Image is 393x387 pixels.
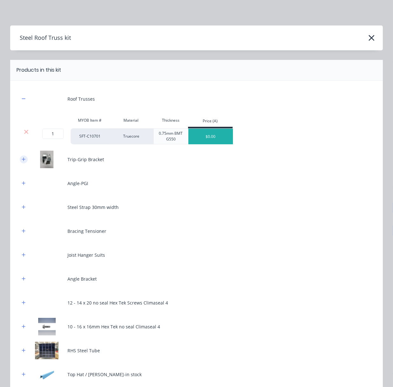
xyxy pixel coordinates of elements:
[31,342,63,359] img: RHS Steel Tube
[67,371,142,378] div: Top Hat / [PERSON_NAME]-in stock
[67,180,88,187] div: Angle-PGI
[42,129,64,139] input: ?
[67,252,105,258] div: Joist Hanger Suits
[31,318,63,335] img: 10 - 16 x 16mm Hex Tek no seal Climaseal 4
[109,114,153,127] div: Material
[67,323,160,330] div: 10 - 16 x 16mm Hex Tek no seal Climaseal 4
[67,299,168,306] div: 12 - 14 x 20 no seal Hex Tek Screws Climaseal 4
[188,116,233,128] div: Price (A)
[17,66,61,74] div: Products in this kit
[31,151,63,168] img: Trip-Grip Bracket
[71,128,109,144] div: SFT-C10701
[153,128,188,144] div: 0.75mm BMT G550
[67,204,119,211] div: Steel Strap 30mm width
[10,32,71,44] h4: Steel Roof Truss kit
[67,347,100,354] div: RHS Steel Tube
[71,114,109,127] div: MYOB Item #
[67,96,95,102] div: Roof Trusses
[109,128,153,144] div: Truecore
[31,366,63,383] img: Top Hat / Batten-in stock
[67,156,104,163] div: Trip-Grip Bracket
[67,276,97,282] div: Angle Bracket
[153,114,188,127] div: Thickness
[67,228,106,234] div: Bracing Tensioner
[188,129,233,145] div: $0.00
